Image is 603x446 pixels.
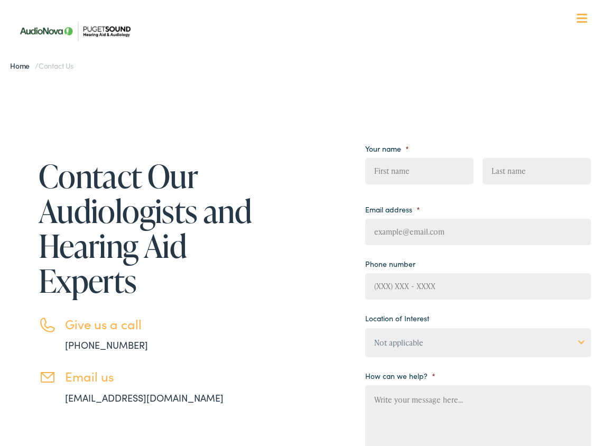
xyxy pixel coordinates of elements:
[365,259,415,268] label: Phone number
[365,219,591,245] input: example@email.com
[365,144,409,153] label: Your name
[65,369,255,384] h3: Email us
[39,60,73,71] span: Contact Us
[483,158,591,184] input: Last name
[365,158,474,184] input: First name
[65,391,224,404] a: [EMAIL_ADDRESS][DOMAIN_NAME]
[39,159,255,298] h1: Contact Our Audiologists and Hearing Aid Experts
[10,60,35,71] a: Home
[365,205,420,214] label: Email address
[365,273,591,300] input: (XXX) XXX - XXXX
[365,313,429,323] label: Location of Interest
[365,371,435,380] label: How can we help?
[65,338,148,351] a: [PHONE_NUMBER]
[20,42,591,75] a: What We Offer
[10,60,73,71] span: /
[65,317,255,332] h3: Give us a call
